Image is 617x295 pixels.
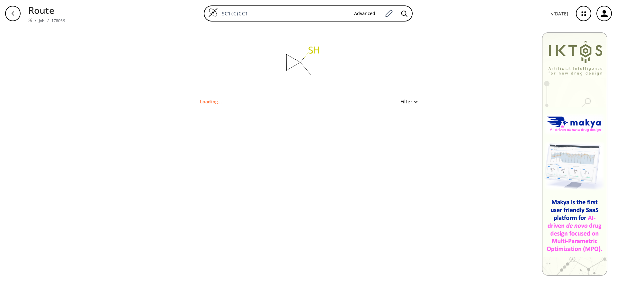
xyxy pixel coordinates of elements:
[28,3,65,17] p: Route
[39,18,44,23] a: Job
[208,8,218,17] img: Logo Spaya
[28,18,32,22] img: Spaya logo
[542,32,607,276] img: Banner
[237,27,366,98] svg: SC1(C)CC1
[397,99,417,104] button: Filter
[349,8,380,20] button: Advanced
[200,98,222,105] p: Loading...
[47,17,49,24] li: /
[551,10,568,17] p: v [DATE]
[218,10,349,17] input: Enter SMILES
[51,18,65,23] a: 178069
[35,17,36,24] li: /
